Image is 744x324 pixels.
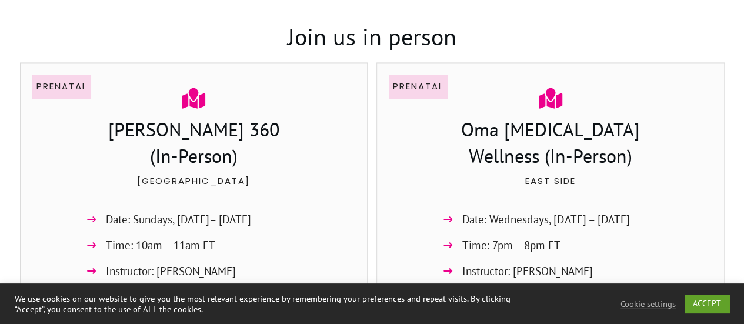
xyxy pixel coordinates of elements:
span: Instructor: [PERSON_NAME] [462,261,592,280]
a: ACCEPT [685,295,729,313]
span: Time: 10am – 11am ET [106,235,215,255]
p: East Side [389,173,712,203]
span: Instructor: [PERSON_NAME] [106,261,236,280]
span: Date: Sundays, [DATE]– [DATE] [106,209,251,229]
span: Time: 7pm – 8pm ET [462,235,560,255]
p: [GEOGRAPHIC_DATA] [33,173,355,203]
h3: Oma [MEDICAL_DATA] Wellness (In-Person) [433,116,668,172]
div: We use cookies on our website to give you the most relevant experience by remembering your prefer... [15,293,515,315]
h3: Join us in person [21,11,724,62]
a: Cookie settings [620,299,676,309]
h3: [PERSON_NAME] 360 (In-Person) [33,116,355,172]
p: Prenatal [36,79,87,94]
span: Date: Wednesdays, [DATE] – [DATE] [462,209,629,229]
p: Prenatal [393,79,443,94]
